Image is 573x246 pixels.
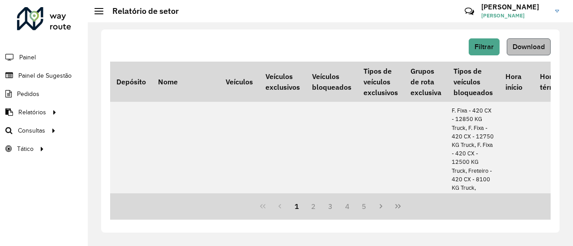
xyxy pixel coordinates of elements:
span: Download [513,43,545,50]
th: Veículos exclusivos [259,62,306,102]
span: Consultas [18,126,45,135]
span: Tático [17,144,34,154]
th: Veículos bloqueados [306,62,357,102]
span: Painel de Sugestão [18,71,72,80]
th: Grupos de rota exclusiva [404,62,447,102]
span: Filtrar [475,43,494,50]
button: Next Page [372,198,389,215]
button: 5 [356,198,373,215]
span: Pedidos [17,89,39,99]
button: 2 [305,198,322,215]
button: Download [507,38,551,55]
th: Depósito [110,62,152,102]
h2: Relatório de setor [103,6,179,16]
th: Tipos de veículos exclusivos [358,62,404,102]
button: Last Page [389,198,406,215]
th: Hora término [534,62,571,102]
a: Contato Rápido [460,2,479,21]
span: Relatórios [18,108,46,117]
button: 1 [288,198,305,215]
button: 3 [322,198,339,215]
button: 4 [339,198,356,215]
button: Filtrar [469,38,500,55]
th: Veículos [219,62,259,102]
span: [PERSON_NAME] [481,12,548,20]
th: Hora início [499,62,534,102]
span: Painel [19,53,36,62]
th: Nome [152,62,219,102]
th: Tipos de veículos bloqueados [447,62,499,102]
h3: [PERSON_NAME] [481,3,548,11]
